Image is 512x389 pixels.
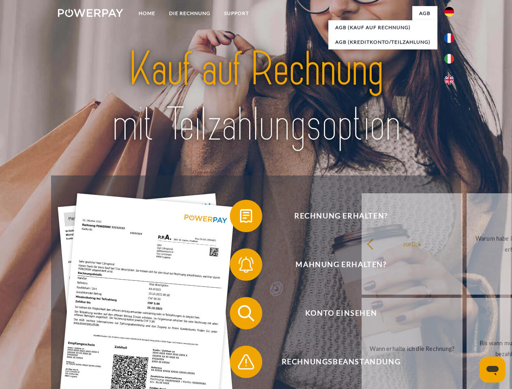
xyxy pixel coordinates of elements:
[236,254,256,275] img: qb_bell.svg
[242,346,440,378] span: Rechnungsbeanstandung
[328,35,437,49] a: AGB (Kreditkonto/Teilzahlung)
[242,248,440,281] span: Mahnung erhalten?
[230,297,441,329] button: Konto einsehen
[444,54,454,64] img: it
[236,352,256,372] img: qb_warning.svg
[366,343,458,354] div: Wann erhalte ich die Rechnung?
[366,238,458,249] div: zurück
[236,303,256,323] img: qb_search.svg
[242,297,440,329] span: Konto einsehen
[230,200,441,232] button: Rechnung erhalten?
[77,39,435,155] img: title-powerpay_de.svg
[444,7,454,17] img: de
[412,6,437,21] a: agb
[444,33,454,43] img: fr
[217,6,256,21] a: SUPPORT
[444,75,454,85] img: en
[58,9,123,17] img: logo-powerpay-white.svg
[328,20,437,35] a: AGB (Kauf auf Rechnung)
[480,357,506,383] iframe: Schaltfläche zum Öffnen des Messaging-Fensters
[230,346,441,378] button: Rechnungsbeanstandung
[230,248,441,281] button: Mahnung erhalten?
[132,6,162,21] a: Home
[162,6,217,21] a: DIE RECHNUNG
[236,206,256,226] img: qb_bill.svg
[242,200,440,232] span: Rechnung erhalten?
